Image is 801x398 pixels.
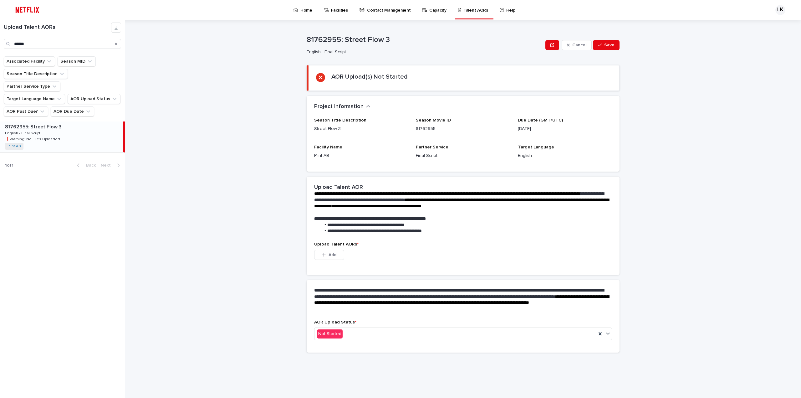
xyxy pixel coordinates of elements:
[314,103,364,110] h2: Project Information
[314,145,342,149] span: Facility Name
[562,40,592,50] button: Cancel
[98,163,125,168] button: Next
[4,69,68,79] button: Season Title Description
[4,39,121,49] input: Search
[307,49,540,55] p: English - Final Script
[416,118,451,122] span: Season Movie ID
[4,94,65,104] button: Target Language Name
[307,35,543,44] p: 81762955: Street Flow 3
[775,5,785,15] div: LK
[4,56,55,66] button: Associated Facility
[314,152,408,159] p: Plint AB
[314,184,363,191] h2: Upload Talent AOR
[572,43,586,47] span: Cancel
[518,118,563,122] span: Due Date (GMT/UTC)
[518,152,612,159] p: English
[13,4,42,16] img: ifQbXi3ZQGMSEF7WDB7W
[8,144,21,148] a: Plint AB
[5,130,42,136] p: English - Final Script
[4,106,48,116] button: AOR Past Due?
[58,56,96,66] button: Season MID
[314,320,356,324] span: AOR Upload Status
[416,126,510,132] p: 81762955
[329,253,336,257] span: Add
[314,242,359,246] span: Upload Talent AORs
[314,250,344,260] button: Add
[68,94,120,104] button: AOR Upload Status
[101,163,115,168] span: Next
[72,163,98,168] button: Back
[317,329,343,339] div: Not Started
[314,103,370,110] button: Project Information
[593,40,620,50] button: Save
[416,145,448,149] span: Partner Service
[51,106,94,116] button: AOR Due Date
[5,136,61,142] p: ❗️Warning: No Files Uploaded
[5,123,63,130] p: 81762955: Street Flow 3
[314,118,366,122] span: Season Title Description
[314,126,408,132] p: Street Flow 3
[416,152,510,159] p: Final Script
[604,43,615,47] span: Save
[4,81,60,91] button: Partner Service Type
[4,24,111,31] h1: Upload Talent AORs
[518,126,612,132] p: [DATE]
[518,145,554,149] span: Target Language
[331,73,408,80] h2: AOR Upload(s) Not Started
[82,163,96,168] span: Back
